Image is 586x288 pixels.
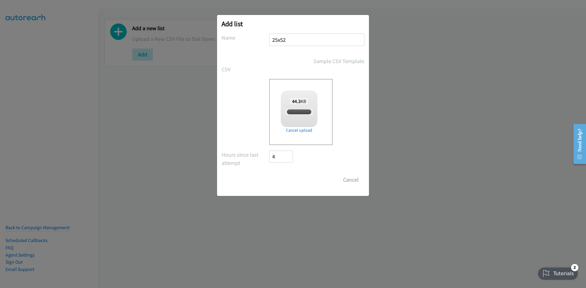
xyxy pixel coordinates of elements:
[222,20,364,28] h2: Add list
[222,151,269,167] label: Hours since last attempt
[285,109,313,115] span: split_24 (1).csv
[337,174,364,186] button: Cancel
[313,57,364,65] a: Sample CSV Template
[568,120,586,168] iframe: Resource Center
[292,98,301,104] strong: 44.3
[222,34,269,42] label: Name
[281,127,317,133] a: Cancel upload
[290,98,308,104] span: KB
[534,261,581,283] iframe: Checklist
[222,65,269,73] label: CSV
